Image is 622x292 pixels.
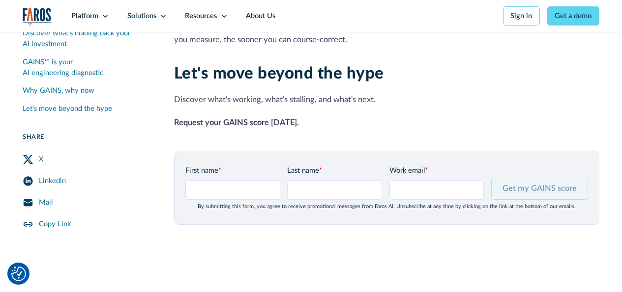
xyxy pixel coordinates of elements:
[23,53,152,82] a: GAINS™ is your AI engineering diagnostic
[23,171,152,192] a: LinkedIn Share
[11,266,26,281] img: Revisit consent button
[23,100,152,118] a: Let's move beyond the hype
[23,57,152,79] div: GAINS™ is your AI engineering diagnostic
[185,165,280,176] label: First name
[127,11,156,22] div: Solutions
[503,6,540,26] a: Sign in
[174,94,599,106] p: Discover what's working, what's stalling, and what's next.
[11,266,26,281] button: Cookie Settings
[185,203,588,210] div: By submitting this form, you agree to receive promotional messages from Faros Al. Unsubscribe at ...
[23,82,152,100] a: Why GAINS, why now
[185,165,588,210] form: GAINS Page Form - mid
[23,86,94,97] div: Why GAINS, why now
[491,178,588,200] input: Get my GAINS score
[23,149,152,171] a: Twitter Share
[185,11,217,22] div: Resources
[174,22,599,46] p: With each quarter of delay, the performance gap between AI-first companies and everyone else is w...
[23,192,152,214] a: Mail Share
[23,104,112,114] div: Let's move beyond the hype
[287,165,382,176] label: Last name
[174,119,299,127] strong: Request your GAINS score [DATE].
[23,28,152,50] div: Discover what's holding back your AI investment
[23,8,52,27] img: Logo of the analytics and reporting company Faros.
[39,198,53,209] div: Mail
[23,25,152,53] a: Discover what's holding back your AI investment
[174,64,599,83] h2: Let's move beyond the hype
[389,165,484,176] label: Work email
[39,155,44,165] div: X
[23,133,152,142] div: Share
[23,214,152,236] a: Copy Link
[71,11,98,22] div: Platform
[23,8,52,27] a: home
[39,219,71,230] div: Copy Link
[547,6,599,26] a: Get a demo
[39,176,66,187] div: Linkedin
